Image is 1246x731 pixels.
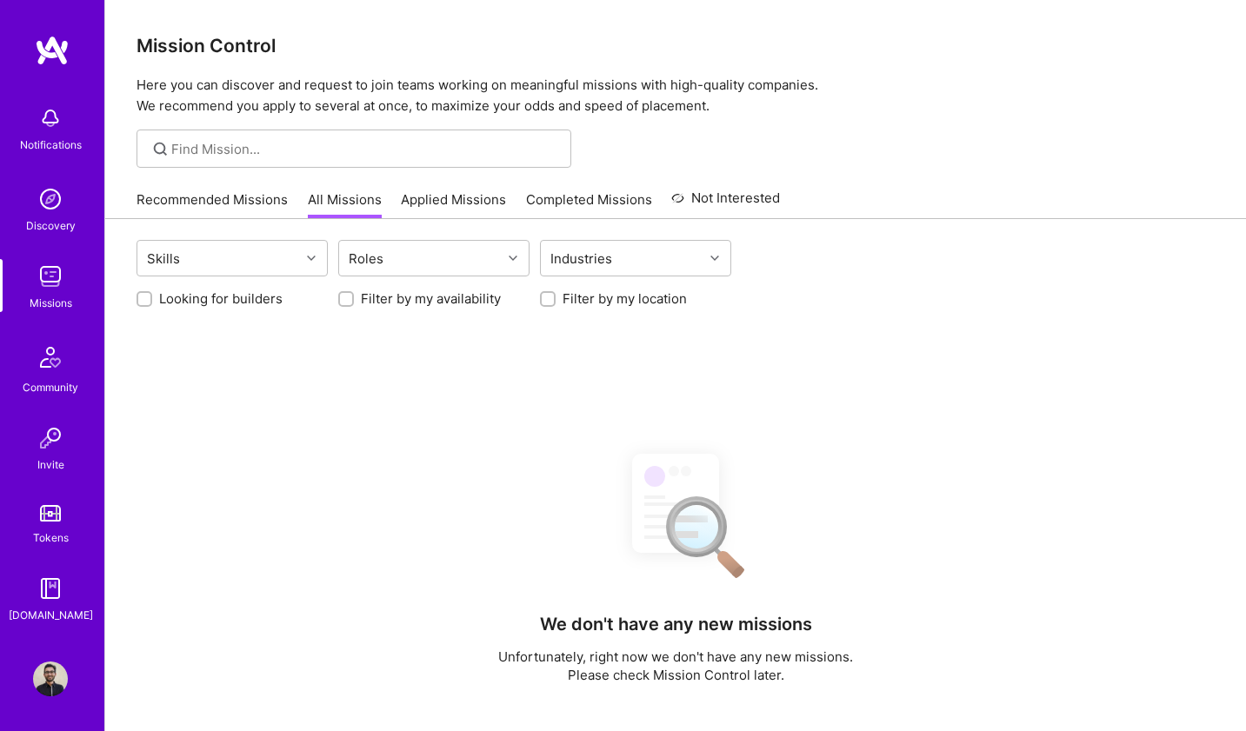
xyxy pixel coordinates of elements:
[33,528,69,547] div: Tokens
[710,254,719,262] i: icon Chevron
[401,190,506,219] a: Applied Missions
[137,190,288,219] a: Recommended Missions
[137,75,1215,116] p: Here you can discover and request to join teams working on meaningful missions with high-quality ...
[308,190,382,219] a: All Missions
[171,140,558,158] input: Find Mission...
[137,35,1215,56] h3: Mission Control
[143,246,184,271] div: Skills
[509,254,517,262] i: icon Chevron
[526,190,652,219] a: Completed Missions
[35,35,70,66] img: logo
[33,182,68,216] img: discovery
[29,661,72,696] a: User Avatar
[33,421,68,455] img: Invite
[23,378,78,396] div: Community
[33,571,68,606] img: guide book
[361,289,501,308] label: Filter by my availability
[498,666,853,684] p: Please check Mission Control later.
[602,438,750,590] img: No Results
[540,614,812,635] h4: We don't have any new missions
[9,606,93,624] div: [DOMAIN_NAME]
[20,136,82,154] div: Notifications
[344,246,388,271] div: Roles
[30,294,72,312] div: Missions
[498,648,853,666] p: Unfortunately, right now we don't have any new missions.
[150,139,170,159] i: icon SearchGrey
[671,188,780,219] a: Not Interested
[33,259,68,294] img: teamwork
[26,216,76,235] div: Discovery
[307,254,316,262] i: icon Chevron
[546,246,616,271] div: Industries
[37,455,64,474] div: Invite
[563,289,687,308] label: Filter by my location
[33,101,68,136] img: bell
[30,336,71,378] img: Community
[40,505,61,522] img: tokens
[159,289,283,308] label: Looking for builders
[33,661,68,696] img: User Avatar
